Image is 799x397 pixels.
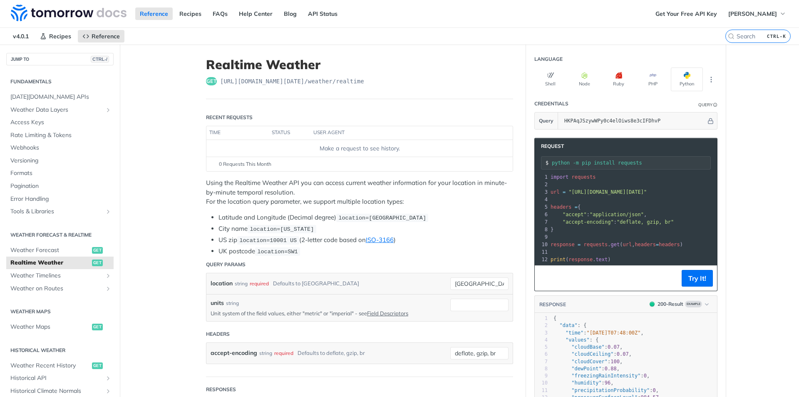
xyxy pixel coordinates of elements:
span: "application/json" [590,212,644,217]
span: Tools & Libraries [10,207,103,216]
span: "[URL][DOMAIN_NAME][DATE]" [568,189,647,195]
span: Weather Timelines [10,272,103,280]
span: "precipitationProbability" [571,387,650,393]
span: "cloudBase" [571,344,604,350]
span: Historical API [10,374,103,382]
span: Pagination [10,182,112,190]
div: 11 [535,248,549,256]
a: ISO-3166 [366,236,394,244]
span: Weather on Routes [10,285,103,293]
a: Weather Forecastget [6,244,114,257]
button: More Languages [705,73,717,86]
button: Show subpages for Weather on Routes [105,285,112,292]
input: apikey [560,112,706,129]
button: Show subpages for Historical API [105,375,112,382]
div: Query [698,102,712,108]
div: 1 [535,315,548,322]
div: 10 [535,380,548,387]
button: Ruby [603,67,635,91]
span: Weather Maps [10,323,90,331]
span: response [568,257,593,262]
span: . ( , ) [551,242,683,247]
div: 3 [535,188,549,196]
span: Formats [10,169,112,177]
button: 200200-ResultExample [645,300,713,308]
div: 3 [535,330,548,337]
a: Formats [6,167,114,180]
span: : , [553,344,623,350]
p: Unit system of the field values, either "metric" or "imperial" - see [211,310,438,317]
a: FAQs [208,7,232,20]
a: Reference [78,30,124,42]
span: Query [539,117,553,125]
span: requests [584,242,608,247]
span: : , [553,373,650,379]
span: "time" [566,330,583,336]
a: Weather Mapsget [6,321,114,333]
h2: Weather Forecast & realtime [6,231,114,239]
input: Request instructions [552,160,710,166]
button: Copy to clipboard [539,272,551,285]
span: { [553,315,556,321]
a: Weather Recent Historyget [6,360,114,372]
span: text [596,257,608,262]
a: Reference [135,7,173,20]
a: [DATE][DOMAIN_NAME] APIs [6,91,114,103]
div: Defaults to [GEOGRAPHIC_DATA] [273,277,359,290]
div: Language [534,55,563,63]
div: 12 [535,256,549,263]
th: status [269,126,310,140]
span: Weather Data Layers [10,106,103,114]
a: Tools & LibrariesShow subpages for Tools & Libraries [6,205,114,218]
li: US zip (2-letter code based on ) [218,235,513,245]
span: get [92,362,103,369]
div: 4 [535,337,548,344]
span: response [551,242,575,247]
span: : { [553,337,598,343]
span: import [551,174,568,180]
span: [PERSON_NAME] [728,10,777,17]
button: JUMP TOCTRL-/ [6,53,114,65]
span: location=[US_STATE] [250,226,314,232]
div: 7 [535,358,548,365]
a: Access Keys [6,116,114,129]
li: City name [218,224,513,234]
span: Weather Forecast [10,246,90,255]
span: headers [659,242,680,247]
span: Versioning [10,157,112,165]
div: required [274,347,293,359]
span: Webhooks [10,144,112,152]
label: location [211,277,233,290]
span: "[DATE]T07:48:00Z" [587,330,641,336]
span: : , [553,330,644,336]
a: Get Your Free API Key [651,7,722,20]
span: "accept" [563,212,587,217]
a: Error Handling [6,193,114,205]
span: : , [553,366,620,372]
span: Reference [92,32,120,40]
span: get [92,260,103,266]
div: Query Params [206,261,246,268]
span: requests [572,174,596,180]
span: ( . ) [551,257,611,262]
div: Headers [206,330,230,338]
div: required [250,277,269,290]
span: get [92,324,103,330]
span: url [623,242,632,247]
span: 0.07 [617,351,629,357]
span: : , [553,351,632,357]
h2: Historical Weather [6,347,114,354]
button: Show subpages for Weather Data Layers [105,107,112,113]
div: 5 [535,203,549,211]
li: Latitude and Longitude (Decimal degree) [218,213,513,222]
a: Recipes [175,7,206,20]
span: Error Handling [10,195,112,203]
svg: More ellipsis [707,76,715,83]
div: 9 [535,233,549,241]
span: { [551,204,581,210]
span: : , [553,380,614,386]
kbd: CTRL-K [765,32,788,40]
label: units [211,299,224,307]
span: Historical Climate Normals [10,387,103,395]
img: Tomorrow.io Weather API Docs [11,5,127,21]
